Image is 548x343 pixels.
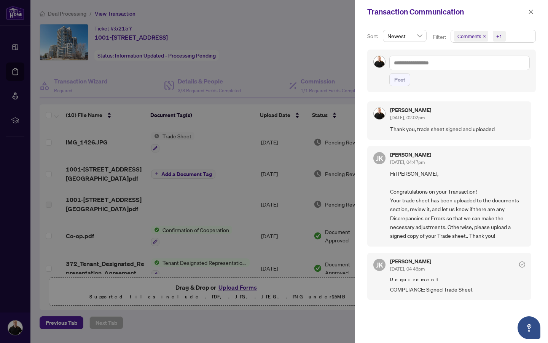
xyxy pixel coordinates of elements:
h5: [PERSON_NAME] [390,152,431,157]
span: Hi [PERSON_NAME], Congratulations on your Transaction! Your trade sheet has been uploaded to the ... [390,169,525,240]
span: Requirement [390,276,525,284]
span: JK [376,153,383,163]
span: [DATE], 02:02pm [390,115,425,120]
span: [DATE], 04:46pm [390,266,425,272]
div: Transaction Communication [367,6,526,18]
span: close [528,9,534,14]
span: [DATE], 04:47pm [390,159,425,165]
p: Sort: [367,32,380,40]
span: COMPLIANCE: Signed Trade Sheet [390,285,525,294]
img: Profile Icon [374,56,385,67]
button: Open asap [518,316,540,339]
span: Newest [387,30,422,42]
span: Comments [457,32,481,40]
p: Filter: [433,33,447,41]
span: Comments [454,31,488,42]
div: +1 [496,32,502,40]
span: JK [376,260,383,270]
span: close [483,34,486,38]
span: Thank you, trade sheet signed and uploaded [390,125,525,133]
h5: [PERSON_NAME] [390,259,431,264]
span: check-circle [519,261,525,268]
h5: [PERSON_NAME] [390,107,431,113]
img: Profile Icon [374,108,385,119]
button: Post [389,73,410,86]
